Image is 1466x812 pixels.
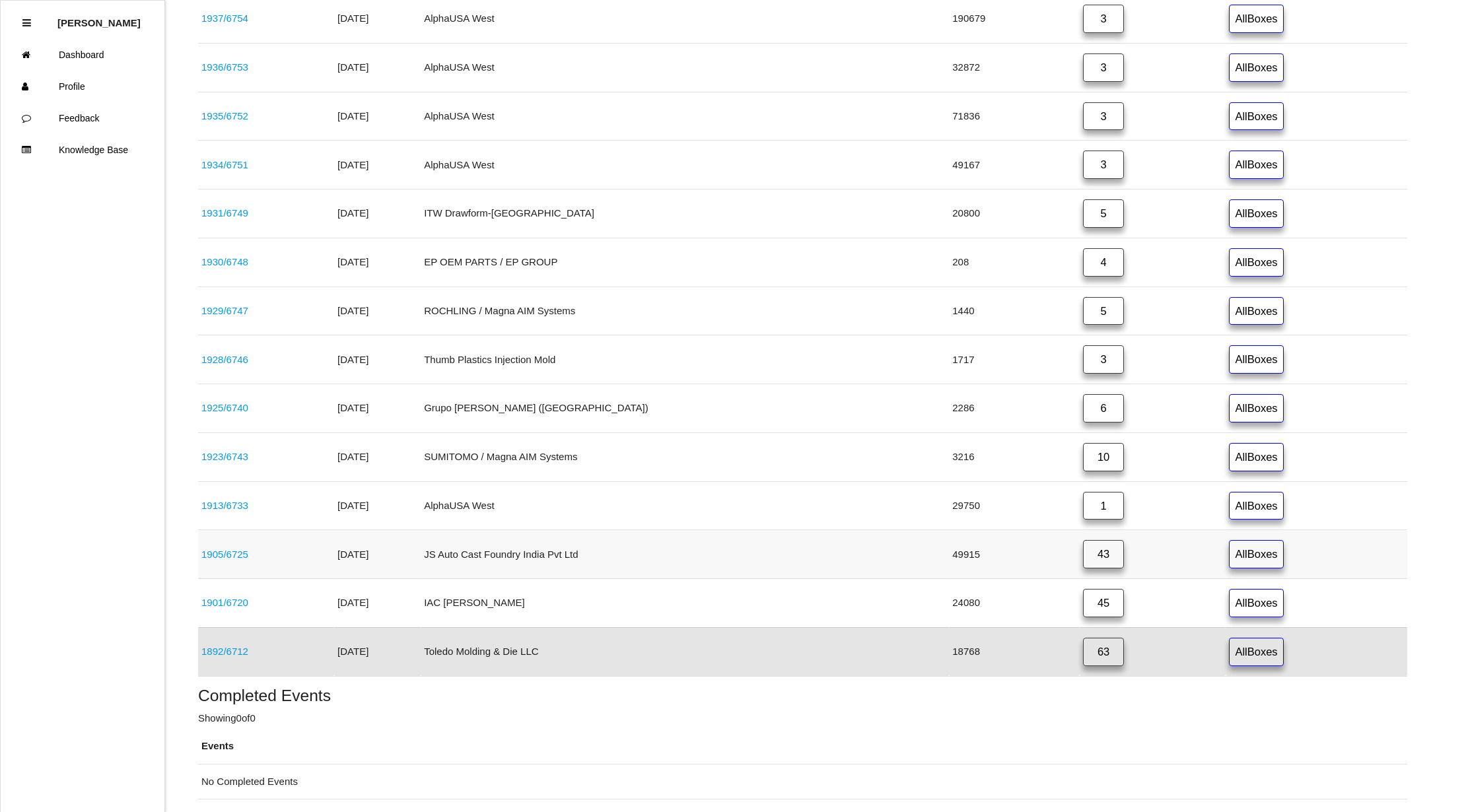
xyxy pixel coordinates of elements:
a: 1925/6740 [201,402,248,413]
td: 71836 [949,92,1080,141]
td: [DATE] [334,530,421,579]
a: 1931/6749 [201,207,248,219]
a: 1 [1083,492,1124,520]
td: 18768 [949,627,1080,676]
td: [DATE] [334,92,421,141]
td: IAC [PERSON_NAME] [421,579,949,628]
a: 4 [1083,248,1124,277]
td: [DATE] [334,335,421,384]
td: [DATE] [334,287,421,335]
td: Toledo Molding & Die LLC [421,627,949,676]
td: 1440 [949,287,1080,335]
a: 1930/6748 [201,256,248,267]
a: 43 [1083,540,1124,568]
a: AllBoxes [1229,540,1283,568]
a: 10 [1083,443,1124,471]
a: AllBoxes [1229,443,1283,471]
a: AllBoxes [1229,394,1283,423]
a: 1936/6753 [201,61,248,73]
a: 63 [1083,638,1124,666]
td: [DATE] [334,43,421,92]
a: 1901/6720 [201,597,248,608]
a: 45 [1083,589,1124,617]
a: 3 [1083,53,1124,82]
td: AlphaUSA West [421,481,949,530]
td: No Completed Events [198,764,1407,799]
td: 20800 [949,189,1080,238]
a: 1937/6754 [201,13,248,24]
td: 32872 [949,43,1080,92]
a: Knowledge Base [1,134,164,166]
td: [DATE] [334,189,421,238]
td: [DATE] [334,238,421,287]
a: 1892/6712 [201,646,248,657]
td: 49915 [949,530,1080,579]
a: AllBoxes [1229,248,1283,277]
a: AllBoxes [1229,589,1283,617]
td: 3216 [949,432,1080,481]
a: AllBoxes [1229,297,1283,325]
a: 1935/6752 [201,110,248,121]
td: JS Auto Cast Foundry India Pvt Ltd [421,530,949,579]
h5: Completed Events [198,687,1407,704]
a: AllBoxes [1229,102,1283,131]
th: Events [198,729,1407,764]
a: 1923/6743 [201,451,248,462]
a: Dashboard [1,39,164,71]
td: [DATE] [334,627,421,676]
a: 1928/6746 [201,354,248,365]
td: AlphaUSA West [421,43,949,92]
a: AllBoxes [1229,151,1283,179]
a: 3 [1083,345,1124,374]
p: Diana Harris [57,7,141,28]
div: Close [22,7,31,39]
a: AllBoxes [1229,53,1283,82]
a: AllBoxes [1229,492,1283,520]
td: [DATE] [334,141,421,189]
a: AllBoxes [1229,345,1283,374]
td: 1717 [949,335,1080,384]
a: 5 [1083,297,1124,325]
a: 1905/6725 [201,549,248,560]
td: AlphaUSA West [421,141,949,189]
a: 5 [1083,199,1124,228]
td: 24080 [949,579,1080,628]
td: 49167 [949,141,1080,189]
td: Thumb Plastics Injection Mold [421,335,949,384]
p: Showing 0 of 0 [198,711,1407,726]
td: [DATE] [334,579,421,628]
a: 3 [1083,151,1124,179]
a: 1929/6747 [201,305,248,316]
td: Grupo [PERSON_NAME] ([GEOGRAPHIC_DATA]) [421,384,949,433]
td: 2286 [949,384,1080,433]
td: 29750 [949,481,1080,530]
a: 1913/6733 [201,500,248,511]
a: 1934/6751 [201,159,248,170]
a: 6 [1083,394,1124,423]
a: Feedback [1,102,164,134]
td: [DATE] [334,384,421,433]
a: 3 [1083,102,1124,131]
td: ITW Drawform-[GEOGRAPHIC_DATA] [421,189,949,238]
a: AllBoxes [1229,5,1283,33]
td: EP OEM PARTS / EP GROUP [421,238,949,287]
td: AlphaUSA West [421,92,949,141]
a: 3 [1083,5,1124,33]
td: 208 [949,238,1080,287]
a: AllBoxes [1229,638,1283,666]
a: Profile [1,71,164,102]
td: [DATE] [334,432,421,481]
td: ROCHLING / Magna AIM Systems [421,287,949,335]
td: [DATE] [334,481,421,530]
a: AllBoxes [1229,199,1283,228]
td: SUMITOMO / Magna AIM Systems [421,432,949,481]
